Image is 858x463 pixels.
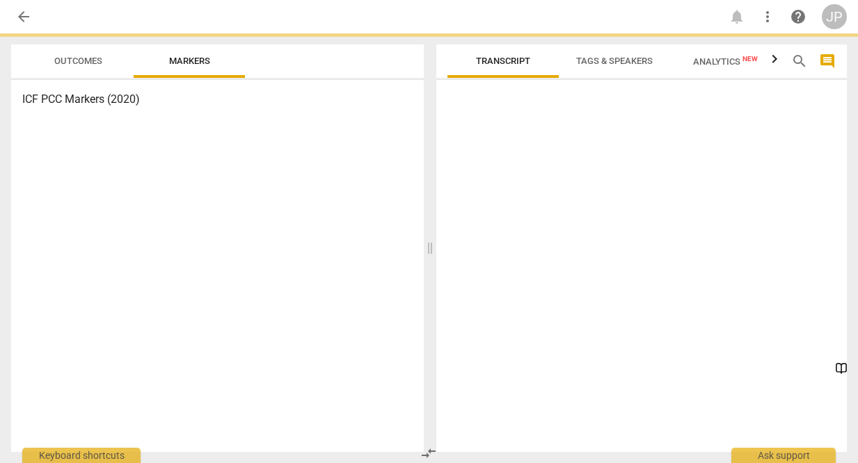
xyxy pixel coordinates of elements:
span: New [742,55,758,63]
span: compare_arrows [420,445,437,462]
div: Keyboard shortcuts [22,448,141,463]
button: Search [788,50,811,72]
span: search [791,53,808,70]
span: Markers [169,56,210,66]
span: comment [819,53,836,70]
span: Tags & Speakers [576,56,653,66]
span: Outcomes [54,56,102,66]
span: arrow_back [15,8,32,25]
span: Transcript [476,56,530,66]
span: more_vert [759,8,776,25]
span: help [790,8,807,25]
button: JP [822,4,847,29]
h3: ICF PCC Markers (2020) [22,91,413,108]
div: Ask support [731,448,836,463]
a: Help [786,4,811,29]
span: Analytics [693,56,758,67]
button: Show/Hide comments [816,50,839,72]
